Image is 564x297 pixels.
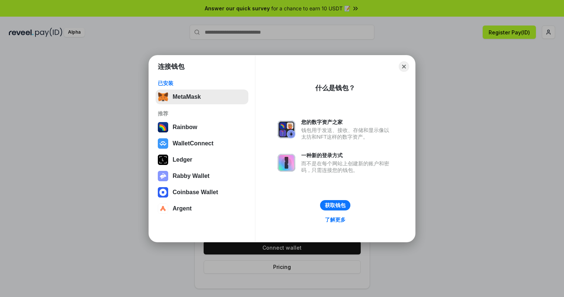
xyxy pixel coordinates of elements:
button: Coinbase Wallet [156,185,248,200]
div: Rabby Wallet [173,173,210,179]
div: Coinbase Wallet [173,189,218,196]
img: svg+xml,%3Csvg%20width%3D%2228%22%20height%3D%2228%22%20viewBox%3D%220%200%2028%2028%22%20fill%3D... [158,138,168,149]
img: svg+xml,%3Csvg%20width%3D%2228%22%20height%3D%2228%22%20viewBox%3D%220%200%2028%2028%22%20fill%3D... [158,187,168,198]
img: svg+xml,%3Csvg%20width%3D%22120%22%20height%3D%22120%22%20viewBox%3D%220%200%20120%20120%22%20fil... [158,122,168,132]
img: svg+xml,%3Csvg%20xmlns%3D%22http%3A%2F%2Fwww.w3.org%2F2000%2Fsvg%22%20width%3D%2228%22%20height%3... [158,155,168,165]
img: svg+xml,%3Csvg%20xmlns%3D%22http%3A%2F%2Fwww.w3.org%2F2000%2Fsvg%22%20fill%3D%22none%22%20viewBox... [158,171,168,181]
div: 钱包用于发送、接收、存储和显示像以太坊和NFT这样的数字资产。 [301,127,393,140]
a: 了解更多 [320,215,350,225]
div: Ledger [173,156,192,163]
img: svg+xml,%3Csvg%20width%3D%2228%22%20height%3D%2228%22%20viewBox%3D%220%200%2028%2028%22%20fill%3D... [158,203,168,214]
div: 什么是钱包？ [315,84,355,92]
button: Close [399,61,409,72]
div: 而不是在每个网站上创建新的账户和密码，只需连接您的钱包。 [301,160,393,173]
button: WalletConnect [156,136,248,151]
button: Rainbow [156,120,248,135]
button: MetaMask [156,90,248,104]
img: svg+xml,%3Csvg%20fill%3D%22none%22%20height%3D%2233%22%20viewBox%3D%220%200%2035%2033%22%20width%... [158,92,168,102]
button: 获取钱包 [320,200,350,210]
div: 获取钱包 [325,202,346,209]
button: Ledger [156,152,248,167]
div: 一种新的登录方式 [301,152,393,159]
div: 了解更多 [325,216,346,223]
img: svg+xml,%3Csvg%20xmlns%3D%22http%3A%2F%2Fwww.w3.org%2F2000%2Fsvg%22%20fill%3D%22none%22%20viewBox... [278,154,295,172]
div: MetaMask [173,94,201,100]
button: Rabby Wallet [156,169,248,183]
h1: 连接钱包 [158,62,184,71]
div: WalletConnect [173,140,214,147]
button: Argent [156,201,248,216]
div: 推荐 [158,110,246,117]
div: 您的数字资产之家 [301,119,393,125]
div: 已安装 [158,80,246,87]
div: Rainbow [173,124,197,131]
img: svg+xml,%3Csvg%20xmlns%3D%22http%3A%2F%2Fwww.w3.org%2F2000%2Fsvg%22%20fill%3D%22none%22%20viewBox... [278,121,295,138]
div: Argent [173,205,192,212]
